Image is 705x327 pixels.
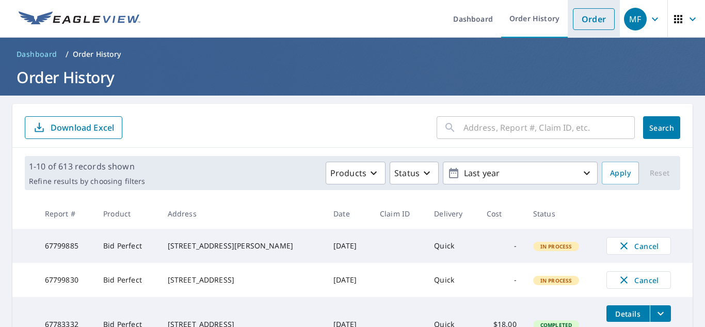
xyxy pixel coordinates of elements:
button: detailsBtn-67783332 [606,305,650,322]
button: Search [643,116,680,139]
th: Claim ID [372,198,426,229]
span: In Process [534,277,579,284]
div: [STREET_ADDRESS][PERSON_NAME] [168,241,317,251]
p: Order History [73,49,121,59]
p: 1-10 of 613 records shown [29,160,145,173]
input: Address, Report #, Claim ID, etc. [463,113,635,142]
button: Last year [443,162,598,184]
td: Bid Perfect [95,229,159,263]
td: 67799830 [37,263,95,297]
td: Quick [426,229,478,263]
p: Last year [460,164,581,182]
p: Download Excel [51,122,114,133]
button: Cancel [606,271,671,289]
span: Apply [610,167,631,180]
td: - [478,229,525,263]
span: Cancel [617,274,660,286]
li: / [66,48,69,60]
button: filesDropdownBtn-67783332 [650,305,671,322]
td: [DATE] [325,229,372,263]
a: Dashboard [12,46,61,63]
nav: breadcrumb [12,46,693,63]
td: - [478,263,525,297]
td: 67799885 [37,229,95,263]
span: In Process [534,243,579,250]
td: Quick [426,263,478,297]
span: Search [651,123,672,133]
h1: Order History [12,67,693,88]
th: Report # [37,198,95,229]
th: Cost [478,198,525,229]
div: MF [624,8,647,30]
th: Status [525,198,598,229]
td: Bid Perfect [95,263,159,297]
p: Status [394,167,420,179]
button: Products [326,162,386,184]
th: Product [95,198,159,229]
th: Delivery [426,198,478,229]
a: Order [573,8,615,30]
button: Download Excel [25,116,122,139]
span: Dashboard [17,49,57,59]
div: [STREET_ADDRESS] [168,275,317,285]
span: Cancel [617,240,660,252]
img: EV Logo [19,11,140,27]
p: Refine results by choosing filters [29,177,145,186]
span: Details [613,309,644,319]
button: Cancel [606,237,671,255]
p: Products [330,167,366,179]
button: Apply [602,162,639,184]
td: [DATE] [325,263,372,297]
th: Date [325,198,372,229]
button: Status [390,162,439,184]
th: Address [159,198,325,229]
